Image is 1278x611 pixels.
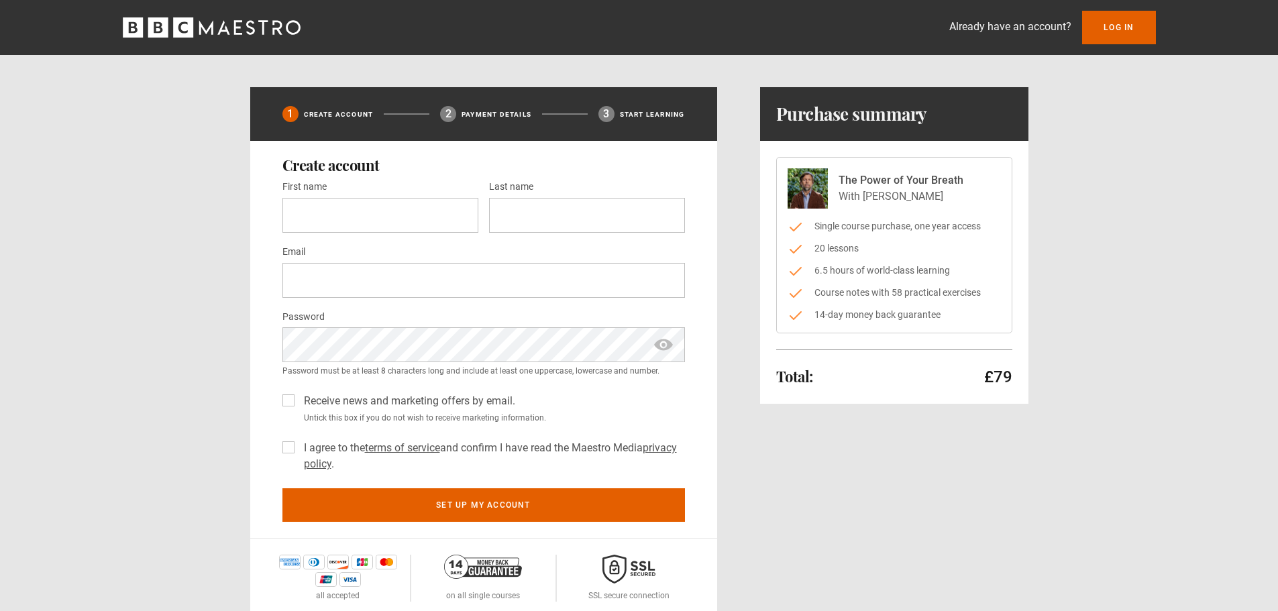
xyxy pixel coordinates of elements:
div: 3 [598,106,615,122]
img: diners [303,555,325,569]
img: jcb [352,555,373,569]
p: £79 [984,366,1012,388]
p: Payment details [462,109,531,119]
label: Last name [489,179,533,195]
label: First name [282,179,327,195]
div: 1 [282,106,299,122]
label: Password [282,309,325,325]
img: amex [279,555,301,569]
img: visa [339,572,361,587]
li: 14-day money back guarantee [788,308,1001,322]
li: Single course purchase, one year access [788,219,1001,233]
h1: Purchase summary [776,103,927,125]
h2: Create account [282,157,685,173]
img: mastercard [376,555,397,569]
span: show password [653,327,674,362]
p: Start learning [620,109,685,119]
p: on all single courses [446,590,520,602]
div: 2 [440,106,456,122]
small: Password must be at least 8 characters long and include at least one uppercase, lowercase and num... [282,365,685,377]
svg: BBC Maestro [123,17,301,38]
label: I agree to the and confirm I have read the Maestro Media . [299,440,685,472]
li: Course notes with 58 practical exercises [788,286,1001,300]
img: 14-day-money-back-guarantee-42d24aedb5115c0ff13b.png [444,555,522,579]
label: Receive news and marketing offers by email. [299,393,515,409]
img: discover [327,555,349,569]
li: 6.5 hours of world-class learning [788,264,1001,278]
a: terms of service [365,441,440,454]
h2: Total: [776,368,813,384]
p: Create Account [304,109,374,119]
label: Email [282,244,305,260]
button: Set up my account [282,488,685,522]
li: 20 lessons [788,241,1001,256]
a: Log In [1082,11,1155,44]
p: Already have an account? [949,19,1071,35]
p: With [PERSON_NAME] [839,188,963,205]
small: Untick this box if you do not wish to receive marketing information. [299,412,685,424]
img: unionpay [315,572,337,587]
p: SSL secure connection [588,590,670,602]
p: The Power of Your Breath [839,172,963,188]
p: all accepted [316,590,360,602]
